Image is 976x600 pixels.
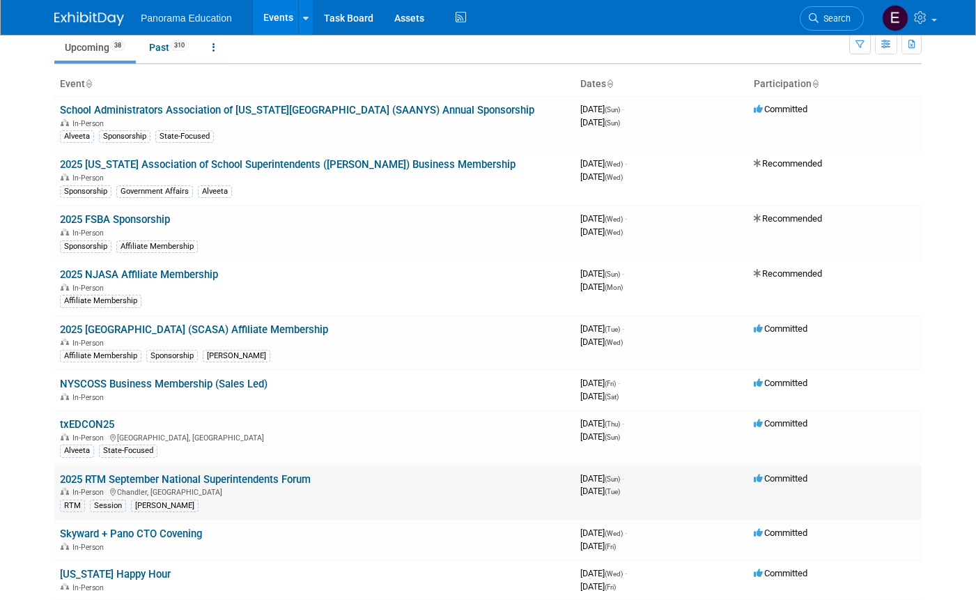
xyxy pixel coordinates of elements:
span: [DATE] [580,104,624,114]
span: (Sun) [605,475,620,483]
a: Sort by Participation Type [812,78,819,89]
span: (Tue) [605,325,620,333]
span: Panorama Education [141,13,232,24]
span: [DATE] [580,418,624,429]
span: [DATE] [580,337,623,347]
span: (Sun) [605,270,620,278]
span: [DATE] [580,117,620,128]
span: [DATE] [580,323,624,334]
span: Committed [754,323,807,334]
span: In-Person [72,229,108,238]
a: 2025 NJASA Affiliate Membership [60,268,218,281]
span: [DATE] [580,268,624,279]
a: NYSCOSS Business Membership (Sales Led) [60,378,268,390]
span: (Mon) [605,284,623,291]
span: In-Person [72,393,108,402]
span: Committed [754,378,807,388]
div: [PERSON_NAME] [203,350,270,362]
img: In-Person Event [61,543,69,550]
span: - [622,104,624,114]
span: Committed [754,568,807,578]
div: Sponsorship [146,350,198,362]
img: In-Person Event [61,583,69,590]
span: (Sun) [605,119,620,127]
div: Alveeta [198,185,232,198]
span: - [622,323,624,334]
img: In-Person Event [61,393,69,400]
span: 38 [110,40,125,51]
a: Sort by Start Date [606,78,613,89]
div: RTM [60,500,85,512]
span: [DATE] [580,171,623,182]
span: Recommended [754,268,822,279]
span: (Wed) [605,174,623,181]
div: Sponsorship [60,240,111,253]
span: In-Person [72,174,108,183]
span: Committed [754,104,807,114]
span: [DATE] [580,282,623,292]
span: Recommended [754,158,822,169]
img: External Events Calendar [882,5,908,31]
span: (Wed) [605,339,623,346]
div: Affiliate Membership [60,295,141,307]
th: Dates [575,72,748,96]
img: In-Person Event [61,488,69,495]
a: Sort by Event Name [85,78,92,89]
div: Affiliate Membership [60,350,141,362]
img: In-Person Event [61,229,69,236]
span: - [625,213,627,224]
a: 2025 RTM September National Superintendents Forum [60,473,311,486]
span: [DATE] [580,226,623,237]
span: [DATE] [580,391,619,401]
span: (Sun) [605,433,620,441]
span: (Fri) [605,583,616,591]
a: Search [800,6,864,31]
span: Committed [754,473,807,484]
th: Event [54,72,575,96]
span: [DATE] [580,528,627,538]
span: (Fri) [605,543,616,551]
div: Alveeta [60,130,94,143]
div: Affiliate Membership [116,240,198,253]
div: Sponsorship [99,130,150,143]
a: 2025 FSBA Sponsorship [60,213,170,226]
span: [DATE] [580,568,627,578]
a: 2025 [GEOGRAPHIC_DATA] (SCASA) Affiliate Membership [60,323,328,336]
a: txEDCON25 [60,418,114,431]
span: Committed [754,418,807,429]
span: - [622,268,624,279]
span: In-Person [72,583,108,592]
span: In-Person [72,284,108,293]
span: (Wed) [605,530,623,537]
span: In-Person [72,433,108,443]
span: - [625,568,627,578]
span: (Wed) [605,160,623,168]
span: [DATE] [580,473,624,484]
span: In-Person [72,488,108,497]
div: [PERSON_NAME] [131,500,199,512]
div: [GEOGRAPHIC_DATA], [GEOGRAPHIC_DATA] [60,431,569,443]
th: Participation [748,72,922,96]
span: Committed [754,528,807,538]
div: Session [90,500,126,512]
span: - [618,378,620,388]
a: Upcoming38 [54,34,136,61]
span: (Sun) [605,106,620,114]
img: In-Person Event [61,339,69,346]
span: (Fri) [605,380,616,387]
img: In-Person Event [61,284,69,291]
span: In-Person [72,543,108,552]
a: 2025 [US_STATE] Association of School Superintendents ([PERSON_NAME]) Business Membership [60,158,516,171]
span: [DATE] [580,541,616,551]
div: Government Affairs [116,185,193,198]
a: Skyward + Pano CTO Covening [60,528,202,540]
span: (Wed) [605,229,623,236]
div: State-Focused [99,445,157,457]
span: [DATE] [580,431,620,442]
span: [DATE] [580,581,616,592]
a: School Administrators Association of [US_STATE][GEOGRAPHIC_DATA] (SAANYS) Annual Sponsorship [60,104,534,116]
span: (Tue) [605,488,620,495]
div: Chandler, [GEOGRAPHIC_DATA] [60,486,569,497]
span: - [625,528,627,538]
span: - [622,473,624,484]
